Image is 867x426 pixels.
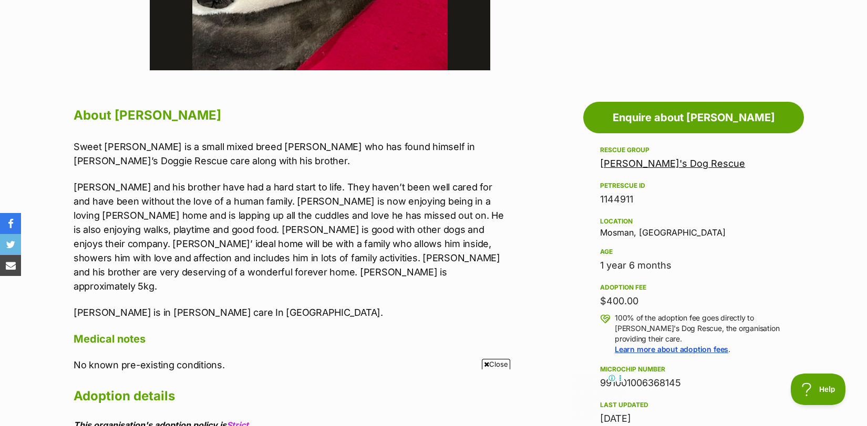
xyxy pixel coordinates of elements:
p: No known pre-existing conditions. [74,358,508,372]
div: [DATE] [600,411,787,426]
p: 100% of the adoption fee goes directly to [PERSON_NAME]'s Dog Rescue, the organisation providing ... [615,313,787,355]
div: Microchip number [600,365,787,374]
div: Location [600,217,787,226]
div: Rescue group [600,146,787,154]
div: 1 year 6 months [600,258,787,273]
iframe: Advertisement [242,374,625,421]
div: Adoption fee [600,283,787,292]
a: Enquire about [PERSON_NAME] [583,102,804,133]
div: Age [600,248,787,256]
div: Last updated [600,401,787,409]
div: 1144911 [600,192,787,207]
div: 991001006368145 [600,376,787,390]
a: Learn more about adoption fees [615,345,728,354]
div: Mosman, [GEOGRAPHIC_DATA] [600,215,787,237]
h2: Adoption details [74,385,508,408]
div: PetRescue ID [600,182,787,190]
p: [PERSON_NAME] and his brother have had a hard start to life. They haven’t been well cared for and... [74,180,508,293]
p: Sweet [PERSON_NAME] is a small mixed breed [PERSON_NAME] who has found himself in [PERSON_NAME]’s... [74,140,508,168]
div: $400.00 [600,294,787,308]
p: [PERSON_NAME] is in [PERSON_NAME] care In [GEOGRAPHIC_DATA]. [74,305,508,319]
span: Close [482,359,510,369]
h2: About [PERSON_NAME] [74,104,508,127]
a: [PERSON_NAME]'s Dog Rescue [600,158,745,169]
h4: Medical notes [74,332,508,346]
iframe: Help Scout Beacon - Open [791,374,846,405]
